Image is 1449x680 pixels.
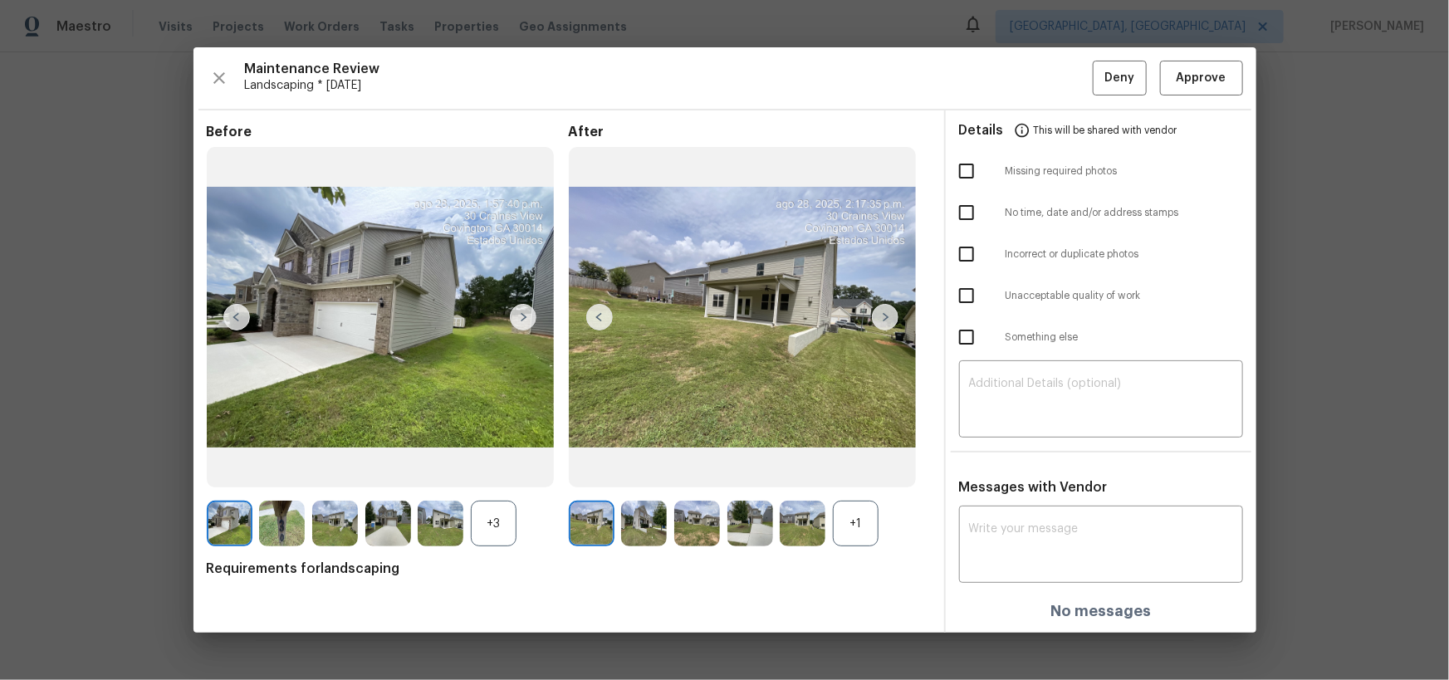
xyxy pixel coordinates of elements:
[207,560,931,577] span: Requirements for landscaping
[1006,164,1243,179] span: Missing required photos
[223,304,250,330] img: left-chevron-button-url
[1050,603,1151,619] h4: No messages
[245,61,1093,77] span: Maintenance Review
[1006,289,1243,303] span: Unacceptable quality of work
[946,192,1256,233] div: No time, date and/or address stamps
[1093,61,1147,96] button: Deny
[1034,110,1177,150] span: This will be shared with vendor
[833,501,879,546] div: +1
[471,501,516,546] div: +3
[959,110,1004,150] span: Details
[872,304,898,330] img: right-chevron-button-url
[207,124,569,140] span: Before
[1160,61,1243,96] button: Approve
[946,316,1256,358] div: Something else
[946,150,1256,192] div: Missing required photos
[586,304,613,330] img: left-chevron-button-url
[946,233,1256,275] div: Incorrect or duplicate photos
[1006,247,1243,262] span: Incorrect or duplicate photos
[1104,68,1134,89] span: Deny
[1006,330,1243,345] span: Something else
[1177,68,1226,89] span: Approve
[946,275,1256,316] div: Unacceptable quality of work
[1006,206,1243,220] span: No time, date and/or address stamps
[959,481,1108,494] span: Messages with Vendor
[245,77,1093,94] span: Landscaping * [DATE]
[569,124,931,140] span: After
[510,304,536,330] img: right-chevron-button-url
